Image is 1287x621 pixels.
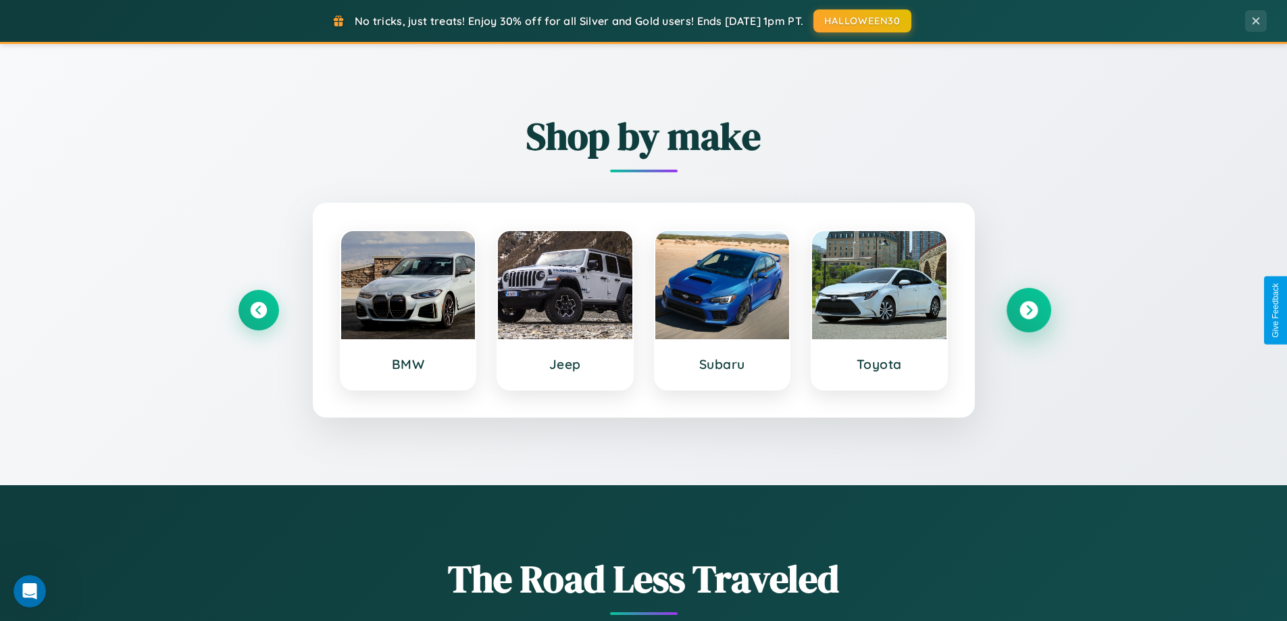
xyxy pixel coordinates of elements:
h3: Jeep [511,356,619,372]
h3: BMW [355,356,462,372]
h3: Toyota [826,356,933,372]
iframe: Intercom live chat [14,575,46,607]
div: Give Feedback [1271,283,1280,338]
span: No tricks, just treats! Enjoy 30% off for all Silver and Gold users! Ends [DATE] 1pm PT. [355,14,803,28]
button: HALLOWEEN30 [813,9,911,32]
h3: Subaru [669,356,776,372]
h1: The Road Less Traveled [238,553,1049,605]
h2: Shop by make [238,110,1049,162]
